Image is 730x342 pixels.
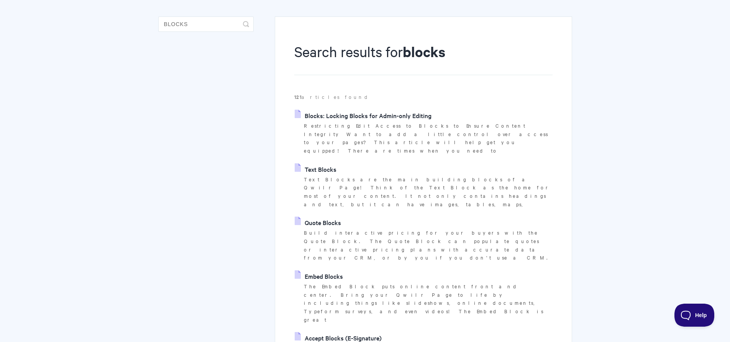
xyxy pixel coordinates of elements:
[295,270,343,282] a: Embed Blocks
[158,16,254,32] input: Search
[294,42,552,75] h1: Search results for
[295,163,336,175] a: Text Blocks
[295,110,431,121] a: Blocks: Locking Blocks for Admin-only Editing
[294,93,302,100] strong: 121
[295,217,341,228] a: Quote Blocks
[304,282,552,324] p: The Embed Block puts online content front and center. Bring your Qwilr Page to life by including ...
[304,122,552,155] p: Restricting Edit Access to Blocks to Ensure Content Integrity Want to add a little control over a...
[403,42,445,61] strong: blocks
[294,93,552,101] p: articles found
[304,229,552,262] p: Build interactive pricing for your buyers with the Quote Block. The Quote Block can populate quot...
[304,175,552,209] p: Text Blocks are the main building blocks of a Qwilr Page! Think of the Text Block as the home for...
[674,304,715,327] iframe: Toggle Customer Support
